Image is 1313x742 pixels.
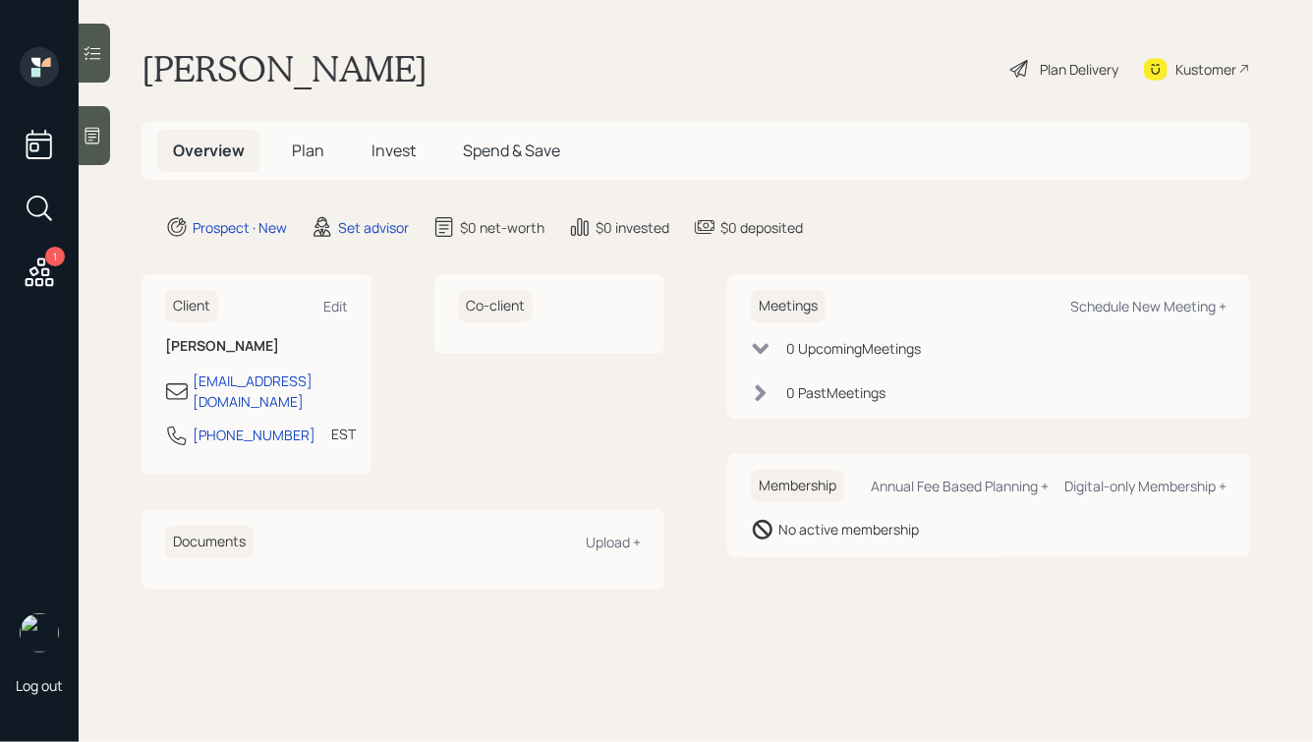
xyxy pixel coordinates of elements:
h6: Co-client [458,290,533,322]
h6: Client [165,290,218,322]
h6: Meetings [751,290,826,322]
div: 0 Past Meeting s [786,382,885,403]
span: Overview [173,140,245,161]
div: Kustomer [1175,59,1236,80]
div: 0 Upcoming Meeting s [786,338,921,359]
div: Upload + [586,533,641,551]
div: Digital-only Membership + [1064,477,1227,495]
div: $0 net-worth [460,217,544,238]
div: 1 [45,247,65,266]
div: EST [331,424,356,444]
div: [EMAIL_ADDRESS][DOMAIN_NAME] [193,371,348,412]
h6: Documents [165,526,254,558]
div: Edit [323,297,348,315]
h6: Membership [751,470,844,502]
div: Set advisor [338,217,409,238]
span: Invest [371,140,416,161]
img: hunter_neumayer.jpg [20,613,59,653]
div: Annual Fee Based Planning + [871,477,1049,495]
div: No active membership [778,519,919,540]
div: $0 invested [596,217,669,238]
span: Plan [292,140,324,161]
div: Log out [16,676,63,695]
div: Plan Delivery [1040,59,1118,80]
span: Spend & Save [463,140,560,161]
div: Prospect · New [193,217,287,238]
h1: [PERSON_NAME] [142,47,428,90]
div: $0 deposited [720,217,803,238]
div: Schedule New Meeting + [1070,297,1227,315]
h6: [PERSON_NAME] [165,338,348,355]
div: [PHONE_NUMBER] [193,425,315,445]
